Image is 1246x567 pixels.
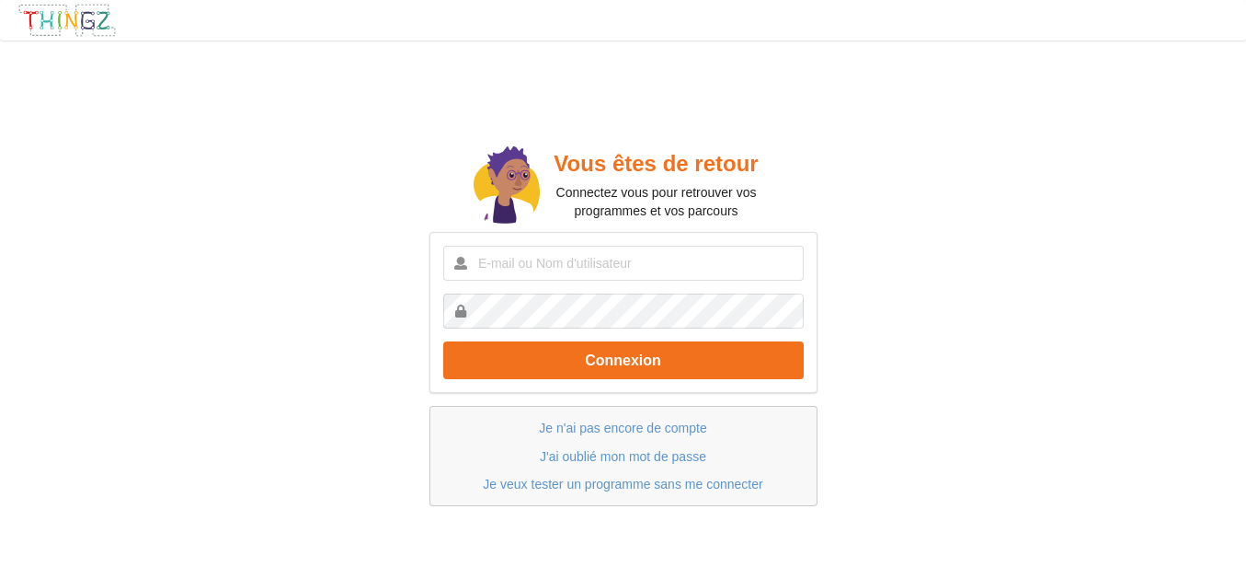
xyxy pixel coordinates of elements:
[540,449,706,464] a: J'ai oublié mon mot de passe
[540,150,772,179] h2: Vous êtes de retour
[17,3,117,38] img: thingz_logo.png
[443,341,804,379] button: Connexion
[474,146,540,227] img: doc.svg
[540,183,772,220] p: Connectez vous pour retrouver vos programmes et vos parcours
[539,421,706,435] a: Je n'ai pas encore de compte
[443,246,804,281] input: E-mail ou Nom d'utilisateur
[483,477,762,492] a: Je veux tester un programme sans me connecter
